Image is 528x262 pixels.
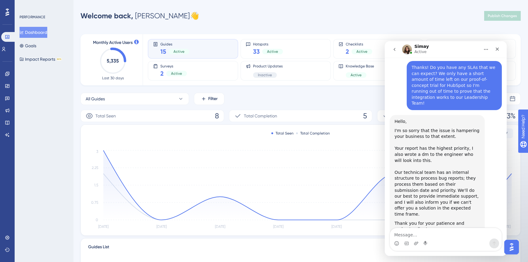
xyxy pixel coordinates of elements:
[208,95,218,102] span: Filter
[93,39,133,46] span: Monthly Active Users
[267,49,278,54] span: Active
[500,224,511,229] tspan: [DATE]
[215,224,225,229] tspan: [DATE]
[96,218,98,222] tspan: 0
[160,69,164,78] span: 2
[20,15,45,20] div: PERFORMANCE
[56,58,62,61] div: BETA
[253,64,283,69] span: Product Updates
[98,224,109,229] tspan: [DATE]
[80,11,199,21] div: [PERSON_NAME] 👋
[194,93,224,105] button: Filter
[80,93,189,105] button: All Guides
[92,166,98,170] tspan: 2.25
[484,11,521,21] button: Publish Changes
[80,11,133,20] span: Welcome back,
[156,224,167,229] tspan: [DATE]
[503,111,516,121] span: 63%
[385,41,507,256] iframe: Intercom live chat
[346,64,374,69] span: Knowledge Base
[363,111,367,121] span: 5
[215,111,219,121] span: 8
[346,42,372,46] span: Checklists
[331,224,342,229] tspan: [DATE]
[107,58,119,64] text: 5,335
[94,183,98,187] tspan: 1.5
[20,40,36,51] button: Goals
[356,49,367,54] span: Active
[173,49,184,54] span: Active
[20,27,47,38] button: Dashboard
[488,13,517,18] span: Publish Changes
[96,149,98,154] tspan: 3
[273,224,284,229] tspan: [DATE]
[296,131,330,136] div: Total Completion
[20,54,62,65] button: Impact ReportsBETA
[102,76,124,81] span: Last 30 days
[346,47,349,56] span: 2
[258,73,272,77] span: Inactive
[160,47,166,56] span: 15
[502,238,521,256] iframe: UserGuiding AI Assistant Launcher
[91,200,98,205] tspan: 0.75
[160,64,187,68] span: Surveys
[271,131,294,136] div: Total Seen
[88,243,109,254] span: Guides List
[253,42,283,46] span: Hotspots
[160,42,189,46] span: Guides
[171,71,182,76] span: Active
[244,112,277,120] span: Total Completion
[95,112,116,120] span: Total Seen
[14,2,38,9] span: Need Help?
[351,73,362,77] span: Active
[86,95,105,102] span: All Guides
[253,47,260,56] span: 33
